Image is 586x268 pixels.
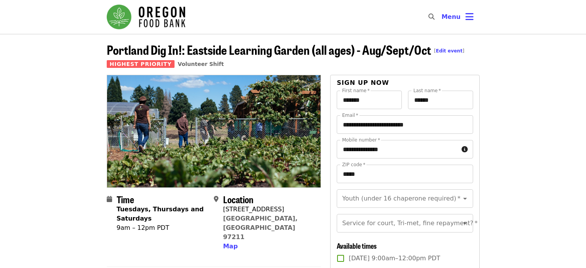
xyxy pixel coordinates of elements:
[117,206,204,222] strong: Tuesdays, Thursdays and Saturdays
[460,218,470,229] button: Open
[337,115,473,134] input: Email
[107,40,465,59] span: Portland Dig In!: Eastside Learning Garden (all ages) - Aug/Sept/Oct
[337,140,458,158] input: Mobile number
[107,75,321,187] img: Portland Dig In!: Eastside Learning Garden (all ages) - Aug/Sept/Oct organized by Oregon Food Bank
[117,223,208,233] div: 9am – 12pm PDT
[435,8,480,26] button: Toggle account menu
[337,79,389,86] span: Sign up now
[223,243,238,250] span: Map
[107,5,185,29] img: Oregon Food Bank - Home
[223,205,315,214] div: [STREET_ADDRESS]
[223,192,254,206] span: Location
[408,91,473,109] input: Last name
[342,138,380,142] label: Mobile number
[214,196,218,203] i: map-marker-alt icon
[337,165,473,183] input: ZIP code
[117,192,134,206] span: Time
[223,215,298,241] a: [GEOGRAPHIC_DATA], [GEOGRAPHIC_DATA] 97211
[465,11,474,22] i: bars icon
[342,162,365,167] label: ZIP code
[436,48,462,54] a: Edit event
[349,254,440,263] span: [DATE] 9:00am–12:00pm PDT
[462,146,468,153] i: circle-info icon
[442,13,461,20] span: Menu
[460,193,470,204] button: Open
[342,88,370,93] label: First name
[223,242,238,251] button: Map
[107,196,112,203] i: calendar icon
[413,88,441,93] label: Last name
[428,13,435,20] i: search icon
[439,8,445,26] input: Search
[178,61,224,67] a: Volunteer Shift
[107,60,175,68] span: Highest Priority
[434,48,465,54] span: [ ]
[337,241,377,251] span: Available times
[342,113,358,118] label: Email
[337,91,402,109] input: First name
